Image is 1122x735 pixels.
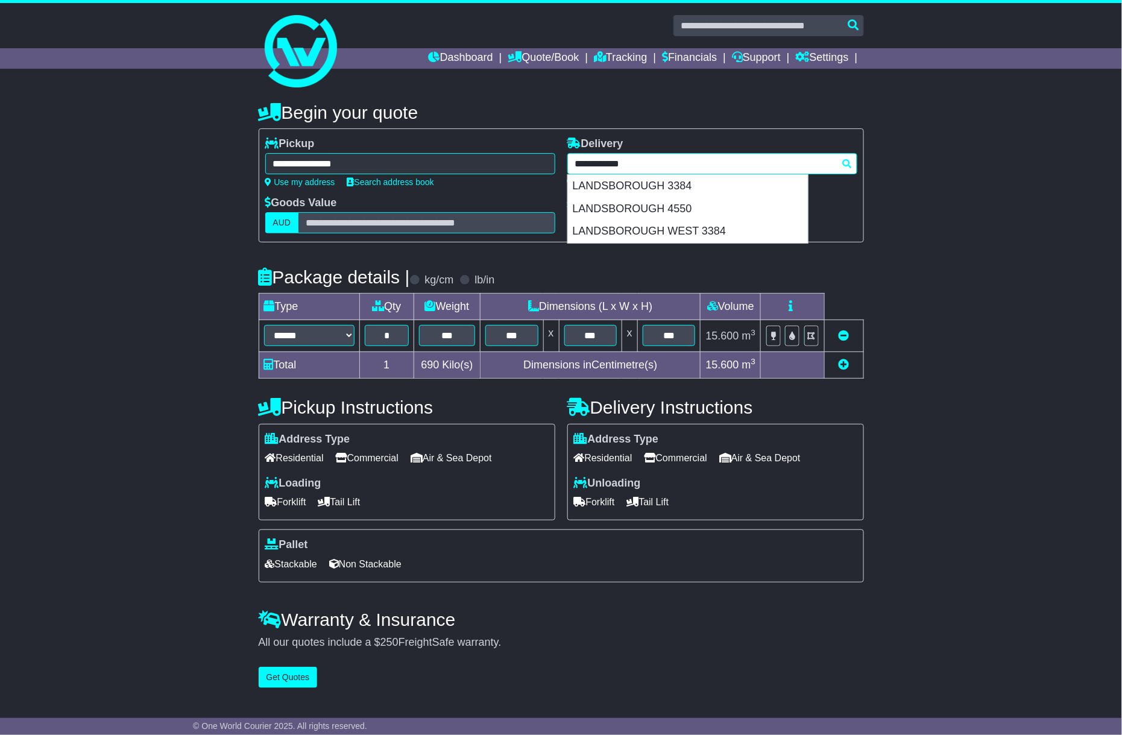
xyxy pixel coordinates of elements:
[627,493,669,511] span: Tail Lift
[329,555,402,573] span: Non Stackable
[259,103,864,122] h4: Begin your quote
[265,177,335,187] a: Use my address
[265,477,321,490] label: Loading
[318,493,361,511] span: Tail Lift
[380,636,399,648] span: 250
[336,449,399,467] span: Commercial
[265,197,337,210] label: Goods Value
[265,538,308,552] label: Pallet
[751,357,756,366] sup: 3
[567,137,623,151] label: Delivery
[622,320,637,352] td: x
[411,449,492,467] span: Air & Sea Depot
[259,667,318,688] button: Get Quotes
[265,212,299,233] label: AUD
[839,359,849,371] a: Add new item
[574,449,632,467] span: Residential
[424,274,453,287] label: kg/cm
[543,320,559,352] td: x
[574,493,615,511] span: Forklift
[193,721,367,731] span: © One World Courier 2025. All rights reserved.
[474,274,494,287] label: lb/in
[706,359,739,371] span: 15.600
[265,449,324,467] span: Residential
[719,449,801,467] span: Air & Sea Depot
[568,198,808,221] div: LANDSBOROUGH 4550
[359,294,414,320] td: Qty
[259,352,359,378] td: Total
[751,328,756,337] sup: 3
[594,48,647,69] a: Tracking
[347,177,434,187] a: Search address book
[839,330,849,342] a: Remove this item
[568,175,808,198] div: LANDSBOROUGH 3384
[259,267,410,287] h4: Package details |
[265,493,306,511] span: Forklift
[259,397,555,417] h4: Pickup Instructions
[259,294,359,320] td: Type
[508,48,579,69] a: Quote/Book
[414,294,481,320] td: Weight
[481,352,701,378] td: Dimensions in Centimetre(s)
[732,48,781,69] a: Support
[645,449,707,467] span: Commercial
[574,477,641,490] label: Unloading
[742,359,756,371] span: m
[742,330,756,342] span: m
[701,294,761,320] td: Volume
[265,555,317,573] span: Stackable
[567,397,864,417] h4: Delivery Instructions
[421,359,440,371] span: 690
[706,330,739,342] span: 15.600
[359,352,414,378] td: 1
[662,48,717,69] a: Financials
[259,610,864,629] h4: Warranty & Insurance
[259,636,864,649] div: All our quotes include a $ FreightSafe warranty.
[574,433,659,446] label: Address Type
[414,352,481,378] td: Kilo(s)
[265,137,315,151] label: Pickup
[481,294,701,320] td: Dimensions (L x W x H)
[568,220,808,243] div: LANDSBOROUGH WEST 3384
[429,48,493,69] a: Dashboard
[265,433,350,446] label: Address Type
[796,48,849,69] a: Settings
